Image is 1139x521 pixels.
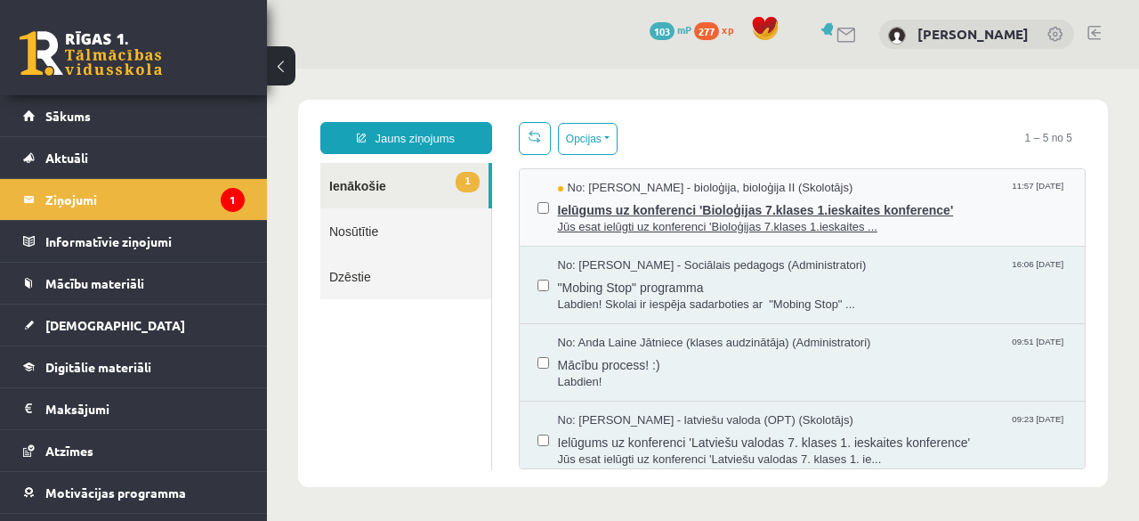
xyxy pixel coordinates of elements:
[291,111,801,167] a: No: [PERSON_NAME] - bioloģija, bioloģija II (Skolotājs) 11:57 [DATE] Ielūgums uz konferenci 'Biol...
[189,103,212,124] span: 1
[694,22,742,37] a: 277 xp
[45,443,93,459] span: Atzīmes
[745,266,800,280] span: 09:51 [DATE]
[291,128,801,151] span: Ielūgums uz konferenci 'Bioloģijas 7.klases 1.ieskaites konference'
[291,151,801,167] span: Jūs esat ielūgti uz konferenci 'Bioloģijas 7.klases 1.ieskaites ...
[45,150,88,166] span: Aktuāli
[677,22,691,37] span: mP
[745,344,800,357] span: 09:23 [DATE]
[23,430,245,471] a: Atzīmes
[23,95,245,136] a: Sākums
[53,140,224,185] a: Nosūtītie
[23,263,245,304] a: Mācību materiāli
[23,472,245,513] a: Motivācijas programma
[45,275,144,291] span: Mācību materiāli
[23,179,245,220] a: Ziņojumi1
[291,189,801,244] a: No: [PERSON_NAME] - Sociālais pedagogs (Administratori) 16:06 [DATE] "Mobing Stop" programma Labd...
[23,221,245,262] a: Informatīvie ziņojumi
[45,179,245,220] legend: Ziņojumi
[291,266,604,283] span: No: Anda Laine Jātniece (klases audzinātāja) (Administratori)
[291,305,801,322] span: Labdien!
[20,31,162,76] a: Rīgas 1. Tālmācības vidusskola
[745,189,800,202] span: 16:06 [DATE]
[45,359,151,375] span: Digitālie materiāli
[888,27,906,45] img: Anna Enija Kozlinska
[291,283,801,305] span: Mācību process! :)
[291,228,801,245] span: Labdien! Skolai ir iespēja sadarboties ar "Mobing Stop" ...
[291,111,586,128] span: No: [PERSON_NAME] - bioloģija, bioloģija II (Skolotājs)
[45,221,245,262] legend: Informatīvie ziņojumi
[45,108,91,124] span: Sākums
[291,189,600,206] span: No: [PERSON_NAME] - Sociālais pedagogs (Administratori)
[745,53,819,85] span: 1 – 5 no 5
[291,206,801,228] span: "Mobing Stop" programma
[45,484,186,501] span: Motivācijas programma
[291,344,586,361] span: No: [PERSON_NAME] - latviešu valoda (OPT) (Skolotājs)
[23,346,245,387] a: Digitālie materiāli
[23,137,245,178] a: Aktuāli
[45,388,245,429] legend: Maksājumi
[291,54,351,86] button: Opcijas
[917,25,1029,43] a: [PERSON_NAME]
[291,361,801,383] span: Ielūgums uz konferenci 'Latviešu valodas 7. klases 1. ieskaites konference'
[53,94,222,140] a: 1Ienākošie
[221,188,245,212] i: 1
[291,266,801,322] a: No: Anda Laine Jātniece (klases audzinātāja) (Administratori) 09:51 [DATE] Mācību process! :) Lab...
[45,317,185,333] span: [DEMOGRAPHIC_DATA]
[291,383,801,400] span: Jūs esat ielūgti uz konferenci 'Latviešu valodas 7. klases 1. ie...
[650,22,691,37] a: 103 mP
[53,185,224,231] a: Dzēstie
[745,111,800,125] span: 11:57 [DATE]
[23,305,245,346] a: [DEMOGRAPHIC_DATA]
[53,53,225,85] a: Jauns ziņojums
[722,22,733,37] span: xp
[291,344,801,399] a: No: [PERSON_NAME] - latviešu valoda (OPT) (Skolotājs) 09:23 [DATE] Ielūgums uz konferenci 'Latvie...
[694,22,719,40] span: 277
[650,22,675,40] span: 103
[23,388,245,429] a: Maksājumi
